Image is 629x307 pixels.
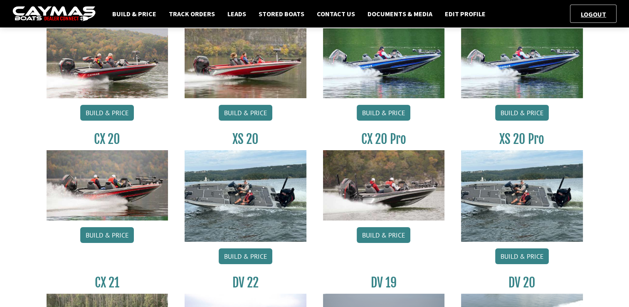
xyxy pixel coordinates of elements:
[323,275,445,290] h3: DV 19
[323,131,445,147] h3: CX 20 Pro
[461,150,583,241] img: XS_20_resized.jpg
[185,275,306,290] h3: DV 22
[363,8,437,19] a: Documents & Media
[461,131,583,147] h3: XS 20 Pro
[219,248,272,264] a: Build & Price
[223,8,250,19] a: Leads
[461,28,583,98] img: CX19_thumbnail.jpg
[185,131,306,147] h3: XS 20
[313,8,359,19] a: Contact Us
[495,248,549,264] a: Build & Price
[108,8,160,19] a: Build & Price
[47,275,168,290] h3: CX 21
[165,8,219,19] a: Track Orders
[47,28,168,98] img: CX-18S_thumbnail.jpg
[47,131,168,147] h3: CX 20
[357,227,410,243] a: Build & Price
[185,150,306,241] img: XS_20_resized.jpg
[461,275,583,290] h3: DV 20
[441,8,490,19] a: Edit Profile
[80,105,134,121] a: Build & Price
[323,28,445,98] img: CX19_thumbnail.jpg
[185,28,306,98] img: CX-18SS_thumbnail.jpg
[12,6,96,22] img: caymas-dealer-connect-2ed40d3bc7270c1d8d7ffb4b79bf05adc795679939227970def78ec6f6c03838.gif
[80,227,134,243] a: Build & Price
[254,8,308,19] a: Stored Boats
[323,150,445,220] img: CX-20Pro_thumbnail.jpg
[47,150,168,220] img: CX-20_thumbnail.jpg
[219,105,272,121] a: Build & Price
[577,10,610,18] a: Logout
[495,105,549,121] a: Build & Price
[357,105,410,121] a: Build & Price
